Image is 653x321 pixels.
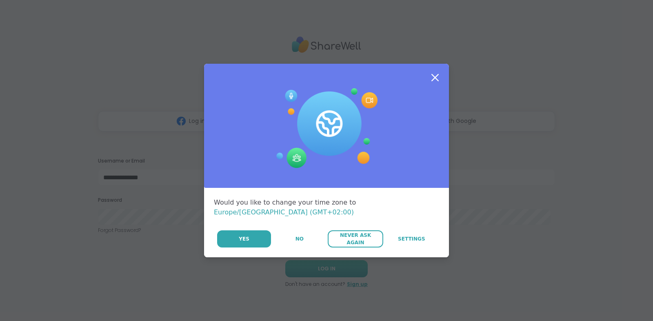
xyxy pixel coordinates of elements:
[239,235,249,243] span: Yes
[214,208,354,216] span: Europe/[GEOGRAPHIC_DATA] (GMT+02:00)
[272,230,327,247] button: No
[214,198,439,217] div: Would you like to change your time zone to
[332,232,379,246] span: Never Ask Again
[328,230,383,247] button: Never Ask Again
[384,230,439,247] a: Settings
[217,230,271,247] button: Yes
[275,88,378,168] img: Session Experience
[295,235,304,243] span: No
[398,235,425,243] span: Settings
